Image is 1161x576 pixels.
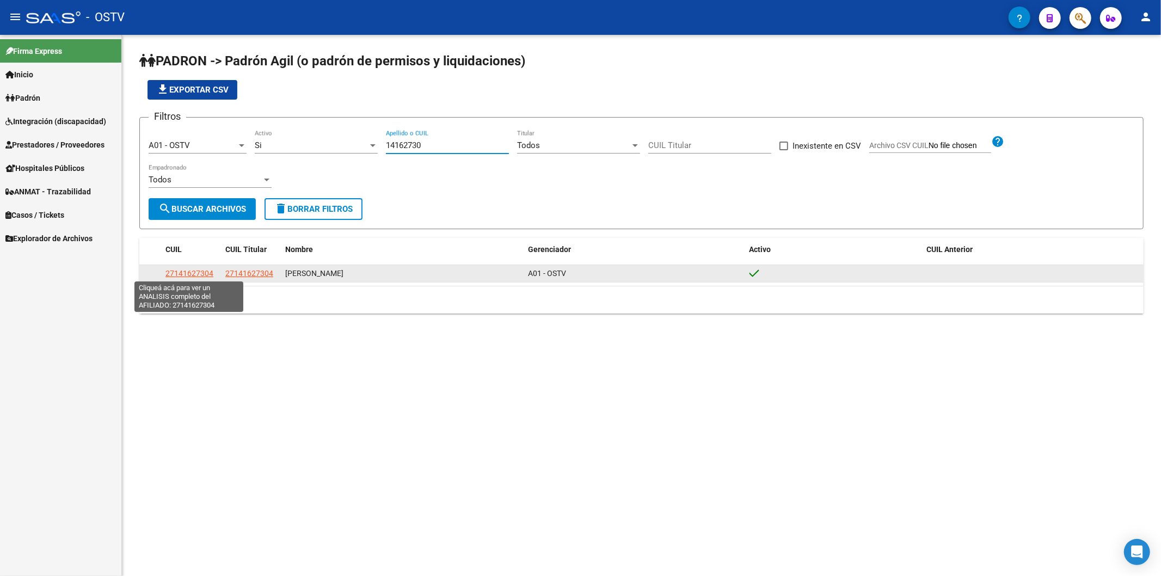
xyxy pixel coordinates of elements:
[158,204,246,214] span: Buscar Archivos
[750,245,771,254] span: Activo
[869,141,929,150] span: Archivo CSV CUIL
[745,238,923,261] datatable-header-cell: Activo
[225,245,267,254] span: CUIL Titular
[1124,539,1150,565] div: Open Intercom Messenger
[5,209,64,221] span: Casos / Tickets
[148,80,237,100] button: Exportar CSV
[139,53,525,69] span: PADRON -> Padrón Agil (o padrón de permisos y liquidaciones)
[165,269,213,278] span: 27141627304
[923,238,1144,261] datatable-header-cell: CUIL Anterior
[5,139,105,151] span: Prestadores / Proveedores
[5,232,93,244] span: Explorador de Archivos
[5,115,106,127] span: Integración (discapacidad)
[86,5,125,29] span: - OSTV
[1139,10,1152,23] mat-icon: person
[149,140,190,150] span: A01 - OSTV
[9,10,22,23] mat-icon: menu
[158,202,171,215] mat-icon: search
[221,238,281,261] datatable-header-cell: CUIL Titular
[149,198,256,220] button: Buscar Archivos
[5,92,40,104] span: Padrón
[927,245,973,254] span: CUIL Anterior
[265,198,363,220] button: Borrar Filtros
[149,175,171,185] span: Todos
[285,269,343,278] span: [PERSON_NAME]
[991,135,1004,148] mat-icon: help
[156,85,229,95] span: Exportar CSV
[281,238,524,261] datatable-header-cell: Nombre
[149,109,186,124] h3: Filtros
[225,269,273,278] span: 27141627304
[161,238,221,261] datatable-header-cell: CUIL
[5,186,91,198] span: ANMAT - Trazabilidad
[285,245,313,254] span: Nombre
[524,238,745,261] datatable-header-cell: Gerenciador
[528,269,566,278] span: A01 - OSTV
[255,140,262,150] span: Si
[5,162,84,174] span: Hospitales Públicos
[528,245,571,254] span: Gerenciador
[5,69,33,81] span: Inicio
[5,45,62,57] span: Firma Express
[156,83,169,96] mat-icon: file_download
[274,204,353,214] span: Borrar Filtros
[274,202,287,215] mat-icon: delete
[517,140,540,150] span: Todos
[929,141,991,151] input: Archivo CSV CUIL
[139,286,1144,314] div: 1 total
[165,245,182,254] span: CUIL
[793,139,861,152] span: Inexistente en CSV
